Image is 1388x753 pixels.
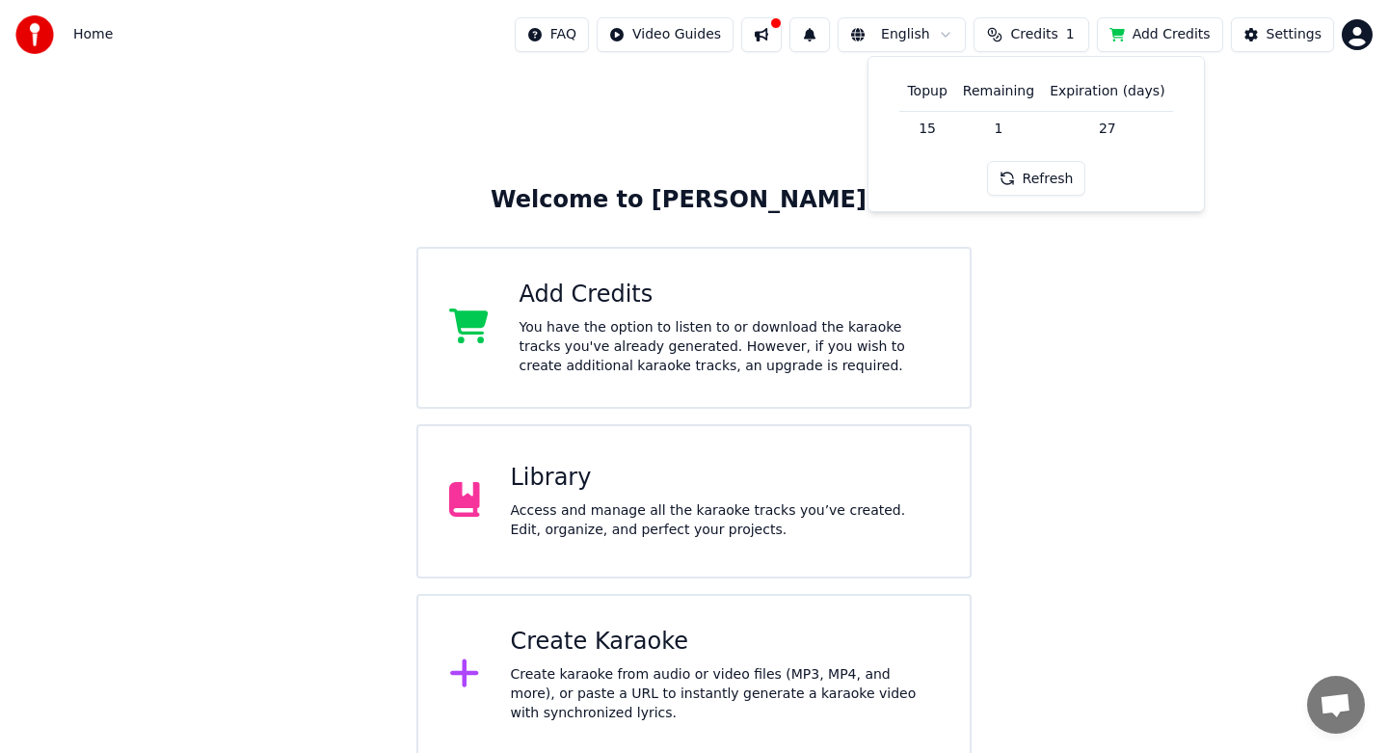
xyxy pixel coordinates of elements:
[955,111,1042,146] td: 1
[899,72,954,111] th: Topup
[520,280,940,310] div: Add Credits
[987,161,1086,196] button: Refresh
[511,501,940,540] div: Access and manage all the karaoke tracks you’ve created. Edit, organize, and perfect your projects.
[73,25,113,44] nav: breadcrumb
[1267,25,1321,44] div: Settings
[1042,72,1172,111] th: Expiration (days)
[511,463,940,494] div: Library
[520,318,940,376] div: You have the option to listen to or download the karaoke tracks you've already generated. However...
[515,17,589,52] button: FAQ
[1231,17,1334,52] button: Settings
[15,15,54,54] img: youka
[955,72,1042,111] th: Remaining
[511,627,940,658] div: Create Karaoke
[1307,676,1365,734] a: Open chat
[1042,111,1172,146] td: 27
[974,17,1089,52] button: Credits1
[899,111,954,146] td: 15
[1097,17,1223,52] button: Add Credits
[511,665,940,723] div: Create karaoke from audio or video files (MP3, MP4, and more), or paste a URL to instantly genera...
[1010,25,1057,44] span: Credits
[491,185,897,216] div: Welcome to [PERSON_NAME]
[73,25,113,44] span: Home
[1066,25,1075,44] span: 1
[597,17,734,52] button: Video Guides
